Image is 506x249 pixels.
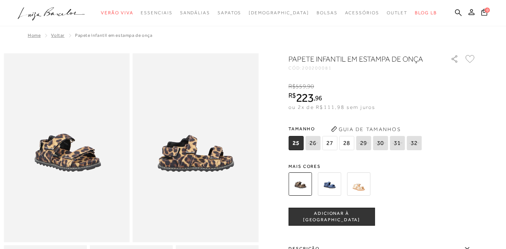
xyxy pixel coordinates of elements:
span: 31 [390,136,405,150]
span: 200200081 [302,65,332,71]
span: 223 [296,91,314,104]
span: BLOG LB [415,10,437,15]
img: image [4,53,130,242]
img: image [133,53,259,242]
span: 0 [485,8,490,13]
span: ou 2x de R$111,98 sem juros [288,104,375,110]
span: Bolsas [317,10,338,15]
span: 26 [305,136,320,150]
a: noSubCategoriesText [387,6,408,20]
i: , [306,83,314,90]
button: 0 [479,8,489,18]
span: 90 [307,83,314,90]
a: noSubCategoriesText [345,6,379,20]
a: noSubCategoriesText [180,6,210,20]
i: , [314,95,322,101]
span: Acessórios [345,10,379,15]
a: noSubCategoriesText [317,6,338,20]
span: ADICIONAR À [GEOGRAPHIC_DATA] [289,210,374,223]
div: CÓD: [288,66,438,70]
i: R$ [288,92,296,99]
span: Tamanho [288,123,423,134]
button: Guia de Tamanhos [328,123,403,135]
a: noSubCategoriesText [141,6,172,20]
span: 559 [296,83,306,90]
button: ADICIONAR À [GEOGRAPHIC_DATA] [288,208,375,226]
span: PAPETE INFANTIL EM ESTAMPA DE ONÇA [75,33,152,38]
span: 32 [407,136,422,150]
i: R$ [288,83,296,90]
span: [DEMOGRAPHIC_DATA] [249,10,309,15]
a: Voltar [51,33,65,38]
span: 30 [373,136,388,150]
span: Sapatos [218,10,241,15]
img: PAPETE INFANTIL EM JEANS ÍNDIGO [318,172,341,196]
img: PAPETE INFANTIL EM ESTAMPA DE ONÇA [288,172,312,196]
span: 29 [356,136,371,150]
a: BLOG LB [415,6,437,20]
a: noSubCategoriesText [218,6,241,20]
span: 27 [322,136,337,150]
span: 96 [315,94,322,102]
span: 28 [339,136,354,150]
span: 25 [288,136,303,150]
span: Outlet [387,10,408,15]
a: Home [28,33,41,38]
span: Essenciais [141,10,172,15]
span: Verão Viva [101,10,133,15]
span: Mais cores [288,164,476,169]
span: Sandálias [180,10,210,15]
h1: PAPETE INFANTIL EM ESTAMPA DE ONÇA [288,54,429,64]
a: noSubCategoriesText [249,6,309,20]
a: noSubCategoriesText [101,6,133,20]
img: PAPETE INFANTIL EM METALIZADO DOURADO [347,172,370,196]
